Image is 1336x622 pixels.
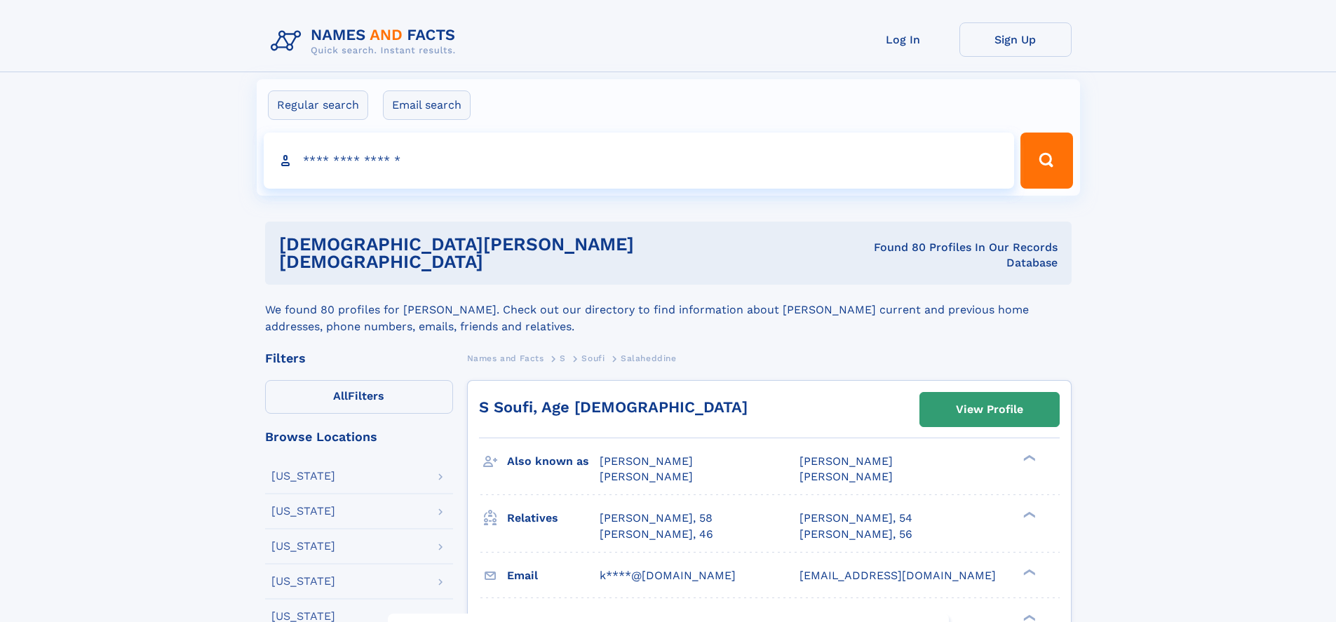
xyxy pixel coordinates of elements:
a: [PERSON_NAME], 46 [600,527,713,542]
div: ❯ [1020,567,1037,576]
div: Browse Locations [265,431,453,443]
div: [US_STATE] [271,471,335,482]
button: Search Button [1020,133,1072,189]
div: [US_STATE] [271,506,335,517]
a: [PERSON_NAME], 58 [600,511,713,526]
div: Filters [265,352,453,365]
a: Sign Up [959,22,1072,57]
span: All [333,389,348,403]
div: [US_STATE] [271,611,335,622]
a: View Profile [920,393,1059,426]
h3: Relatives [507,506,600,530]
span: [PERSON_NAME] [600,454,693,468]
div: [US_STATE] [271,541,335,552]
label: Regular search [268,90,368,120]
a: Log In [847,22,959,57]
div: Found 80 Profiles In Our Records Database [825,240,1058,271]
div: We found 80 profiles for [PERSON_NAME]. Check out our directory to find information about [PERSON... [265,285,1072,335]
h3: Email [507,564,600,588]
a: S [560,349,566,367]
a: Names and Facts [467,349,544,367]
h3: Also known as [507,449,600,473]
span: S [560,353,566,363]
span: Salaheddine [621,353,677,363]
input: search input [264,133,1015,189]
label: Filters [265,380,453,414]
div: [US_STATE] [271,576,335,587]
div: ❯ [1020,454,1037,463]
span: [PERSON_NAME] [799,470,893,483]
div: ❯ [1020,613,1037,622]
div: View Profile [956,393,1023,426]
a: [PERSON_NAME], 56 [799,527,912,542]
h1: [DEMOGRAPHIC_DATA][PERSON_NAME][DEMOGRAPHIC_DATA] [279,236,825,271]
span: [PERSON_NAME] [799,454,893,468]
label: Email search [383,90,471,120]
a: [PERSON_NAME], 54 [799,511,912,526]
div: ❯ [1020,511,1037,520]
img: Logo Names and Facts [265,22,467,60]
a: S Soufi, Age [DEMOGRAPHIC_DATA] [479,398,748,416]
span: [PERSON_NAME] [600,470,693,483]
a: Soufi [581,349,605,367]
span: [EMAIL_ADDRESS][DOMAIN_NAME] [799,569,996,582]
span: Soufi [581,353,605,363]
